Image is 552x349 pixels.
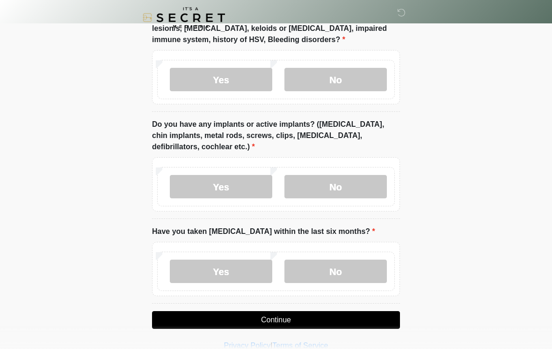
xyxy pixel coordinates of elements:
[170,68,272,91] label: Yes
[152,119,400,153] label: Do you have any implants or active implants? ([MEDICAL_DATA], chin implants, metal rods, screws, ...
[170,260,272,283] label: Yes
[284,260,387,283] label: No
[152,311,400,329] button: Continue
[152,226,375,237] label: Have you taken [MEDICAL_DATA] within the last six months?
[170,175,272,198] label: Yes
[143,7,225,28] img: It's A Secret Med Spa Logo
[284,68,387,91] label: No
[284,175,387,198] label: No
